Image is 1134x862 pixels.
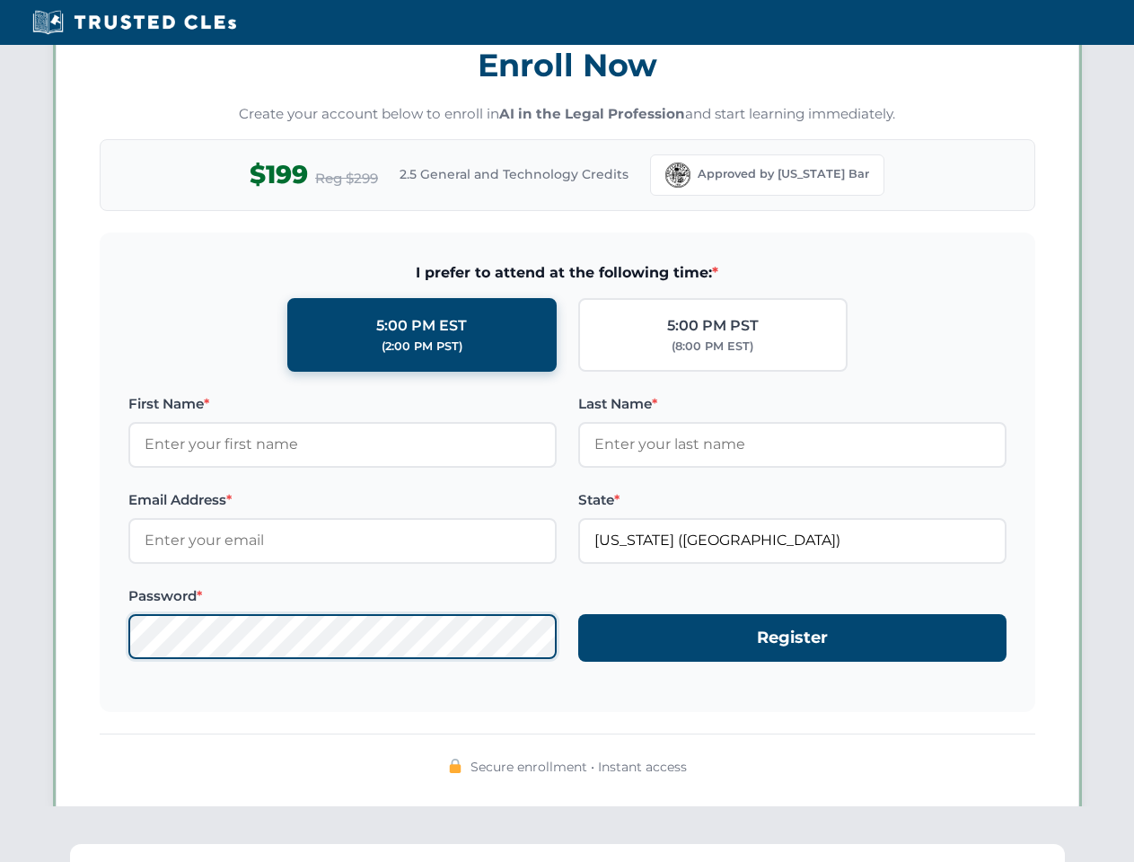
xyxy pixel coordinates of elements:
[578,422,1007,467] input: Enter your last name
[100,37,1035,93] h3: Enroll Now
[100,104,1035,125] p: Create your account below to enroll in and start learning immediately.
[578,393,1007,415] label: Last Name
[667,314,759,338] div: 5:00 PM PST
[578,489,1007,511] label: State
[27,9,242,36] img: Trusted CLEs
[128,261,1007,285] span: I prefer to attend at the following time:
[128,518,557,563] input: Enter your email
[250,154,308,195] span: $199
[672,338,753,356] div: (8:00 PM EST)
[128,422,557,467] input: Enter your first name
[128,393,557,415] label: First Name
[128,585,557,607] label: Password
[382,338,462,356] div: (2:00 PM PST)
[448,759,462,773] img: 🔒
[665,163,690,188] img: Florida Bar
[376,314,467,338] div: 5:00 PM EST
[128,489,557,511] label: Email Address
[499,105,685,122] strong: AI in the Legal Profession
[470,757,687,777] span: Secure enrollment • Instant access
[578,518,1007,563] input: Florida (FL)
[315,168,378,189] span: Reg $299
[400,164,629,184] span: 2.5 General and Technology Credits
[698,165,869,183] span: Approved by [US_STATE] Bar
[578,614,1007,662] button: Register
